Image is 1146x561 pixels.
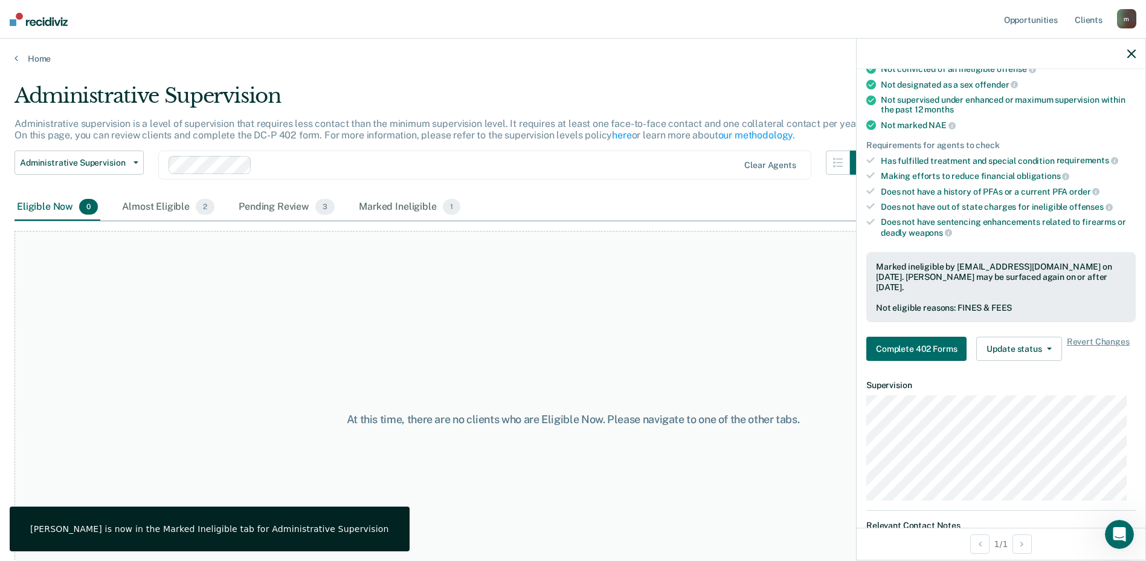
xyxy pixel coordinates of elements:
div: Not designated as a sex [881,79,1136,90]
span: Revert Changes [1067,337,1130,361]
span: 0 [79,199,98,215]
a: Navigate to form link [866,337,971,361]
span: 3 [315,199,335,215]
span: offender [975,80,1019,89]
img: Recidiviz [10,13,68,26]
span: Administrative Supervision [20,158,129,168]
span: requirements [1057,155,1118,165]
div: Clear agents [744,160,796,170]
iframe: Intercom live chat [1105,520,1134,549]
div: Requirements for agents to check [866,140,1136,151]
div: Not eligible reasons: FINES & FEES [876,303,1126,313]
span: weapons [909,228,952,238]
div: Has fulfilled treatment and special condition [881,155,1136,166]
span: months [924,105,953,114]
button: Previous Opportunity [970,534,990,554]
div: Almost Eligible [120,194,217,221]
div: Eligible Now [14,194,100,221]
a: our methodology [718,129,793,141]
button: Next Opportunity [1012,534,1032,554]
button: Update status [976,337,1061,361]
div: Not supervised under enhanced or maximum supervision within the past 12 [881,95,1136,115]
span: offenses [1069,202,1113,212]
div: Marked Ineligible [356,194,463,221]
div: Marked ineligible by [EMAIL_ADDRESS][DOMAIN_NAME] on [DATE]. [PERSON_NAME] may be surfaced again ... [876,262,1126,292]
button: Complete 402 Forms [866,337,967,361]
div: [PERSON_NAME] is now in the Marked Ineligible tab for Administrative Supervision [30,524,389,534]
p: Administrative supervision is a level of supervision that requires less contact than the minimum ... [14,118,861,141]
span: 2 [196,199,214,215]
span: NAE [929,120,955,130]
div: Administrative Supervision [14,83,874,118]
div: Not marked [881,120,1136,131]
div: Does not have a history of PFAs or a current PFA order [881,186,1136,197]
span: offense [997,64,1036,74]
span: obligations [1017,171,1069,181]
div: m [1117,9,1136,28]
div: Not convicted of an ineligible [881,63,1136,74]
div: 1 / 1 [857,528,1145,560]
dt: Relevant Contact Notes [866,520,1136,531]
a: here [612,129,631,141]
a: Home [14,53,1132,64]
div: Pending Review [236,194,337,221]
div: Making efforts to reduce financial [881,170,1136,181]
dt: Supervision [866,380,1136,391]
div: Does not have sentencing enhancements related to firearms or deadly [881,217,1136,238]
div: Does not have out of state charges for ineligible [881,201,1136,212]
div: At this time, there are no clients who are Eligible Now. Please navigate to one of the other tabs. [294,413,852,426]
span: 1 [443,199,460,215]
